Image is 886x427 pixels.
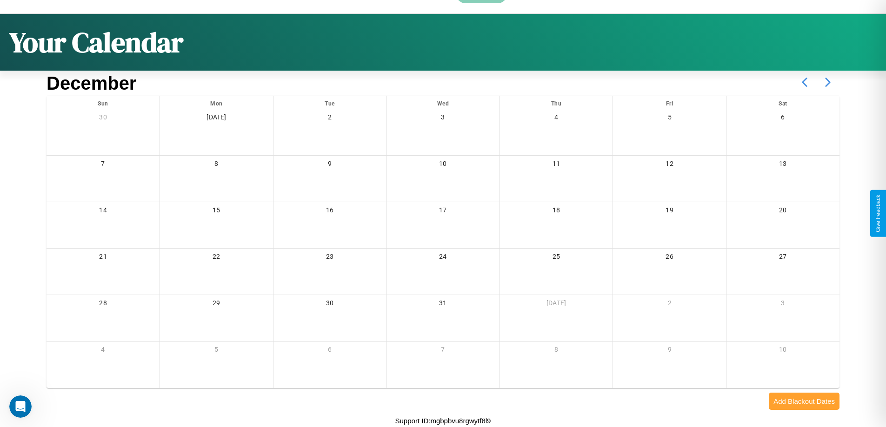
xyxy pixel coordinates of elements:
div: 26 [613,249,726,268]
div: 16 [273,202,386,221]
div: 30 [273,295,386,314]
div: [DATE] [500,295,613,314]
div: 28 [47,295,160,314]
div: Wed [386,96,500,109]
div: [DATE] [160,109,273,128]
div: 5 [160,342,273,361]
div: 3 [386,109,500,128]
div: 8 [500,342,613,361]
h2: December [47,73,136,94]
div: 7 [386,342,500,361]
div: 14 [47,202,160,221]
div: 11 [500,156,613,175]
div: 2 [273,109,386,128]
div: 5 [613,109,726,128]
div: 10 [726,342,839,361]
div: Fri [613,96,726,109]
div: 7 [47,156,160,175]
div: 15 [160,202,273,221]
iframe: Intercom live chat [9,395,32,418]
div: 13 [726,156,839,175]
div: 30 [47,109,160,128]
div: Thu [500,96,613,109]
div: 8 [160,156,273,175]
div: 27 [726,249,839,268]
div: 31 [386,295,500,314]
p: Support ID: mgbpbvu8rgwytf8l9 [395,414,491,427]
div: 12 [613,156,726,175]
div: 2 [613,295,726,314]
div: 6 [273,342,386,361]
h1: Your Calendar [9,23,183,61]
div: 22 [160,249,273,268]
div: Sun [47,96,160,109]
div: 6 [726,109,839,128]
div: 3 [726,295,839,314]
div: Tue [273,96,386,109]
div: 29 [160,295,273,314]
div: 18 [500,202,613,221]
button: Add Blackout Dates [769,393,839,410]
div: 4 [500,109,613,128]
div: 21 [47,249,160,268]
div: 20 [726,202,839,221]
div: 19 [613,202,726,221]
div: Mon [160,96,273,109]
div: 17 [386,202,500,221]
div: Sat [726,96,839,109]
div: 10 [386,156,500,175]
div: 4 [47,342,160,361]
div: 9 [273,156,386,175]
div: 9 [613,342,726,361]
div: 25 [500,249,613,268]
div: 23 [273,249,386,268]
div: 24 [386,249,500,268]
div: Give Feedback [875,195,881,232]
